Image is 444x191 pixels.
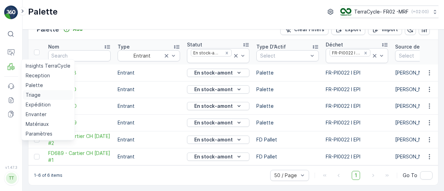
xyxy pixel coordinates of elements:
[194,86,233,93] p: En stock-amont
[322,64,392,81] td: FR-PI0022 I EPI
[34,154,40,159] div: Toggle Row Selected
[4,6,18,19] img: logo
[4,171,18,185] button: TT
[48,103,111,110] a: Parcel #800
[411,9,429,15] p: ( +02:00 )
[187,41,202,48] p: Statut
[253,148,322,165] td: FD Pallet
[223,50,231,56] div: Remove En stock-amont
[187,119,249,127] button: En stock-amont
[194,153,233,160] p: En stock-amont
[48,150,111,164] span: FD689 - Cartier CH [DATE] #1
[340,6,438,18] button: TerraCycle- FR02 -MRF(+02:00)
[16,31,23,37] p: ⌘B
[114,148,183,165] td: Entrant
[48,133,111,147] a: FD689 - Cartier CH 07.06.2025 #2
[194,69,233,76] p: En stock-amont
[48,43,59,50] p: Nom
[187,69,249,77] button: En stock-amont
[395,43,435,50] p: Source de poids
[322,98,392,114] td: FR-PI0022 I EPI
[114,114,183,131] td: Entrant
[48,133,111,147] span: FD689 - Cartier CH [DATE] #2
[322,114,392,131] td: FR-PI0022 I EPI
[403,172,417,179] span: Go To
[187,136,249,144] button: En stock-amont
[28,6,58,17] p: Palette
[253,114,322,131] td: Palette
[118,43,130,50] p: Type
[48,69,111,76] a: Parcel #838
[260,52,308,59] p: Select
[187,102,249,110] button: En stock-amont
[362,50,369,56] div: Remove FR-PI0022 I EPI
[253,98,322,114] td: Palette
[187,85,249,94] button: En stock-amont
[340,8,351,16] img: terracycle.png
[187,153,249,161] button: En stock-amont
[326,41,343,48] p: Déchet
[191,50,223,56] div: En stock-amont
[194,103,233,110] p: En stock-amont
[253,131,322,148] td: FD Pallet
[194,136,233,143] p: En stock-amont
[322,148,392,165] td: FR-PI0022 I EPI
[330,50,361,56] div: FR-PI0022 I EPI
[48,86,111,93] a: Parcel #830
[114,64,183,81] td: Entrant
[354,8,409,15] p: TerraCycle- FR02 -MRF
[22,175,62,182] p: [DOMAIN_NAME]
[4,165,18,170] span: v 1.47.3
[253,64,322,81] td: Palette
[256,43,286,50] p: Type D'Actif
[48,119,111,126] a: Parcel #659
[114,81,183,98] td: Entrant
[352,171,360,180] span: 1
[6,173,17,184] div: TT
[322,131,392,148] td: FR-PI0022 I EPI
[34,173,62,178] p: 1-6 of 6 items
[194,119,233,126] p: En stock-amont
[253,81,322,98] td: Palette
[322,81,392,98] td: FR-PI0022 I EPI
[114,98,183,114] td: Entrant
[48,150,111,164] a: FD689 - Cartier CH 07.06.2025 #1
[48,50,111,61] input: Search
[114,131,183,148] td: Entrant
